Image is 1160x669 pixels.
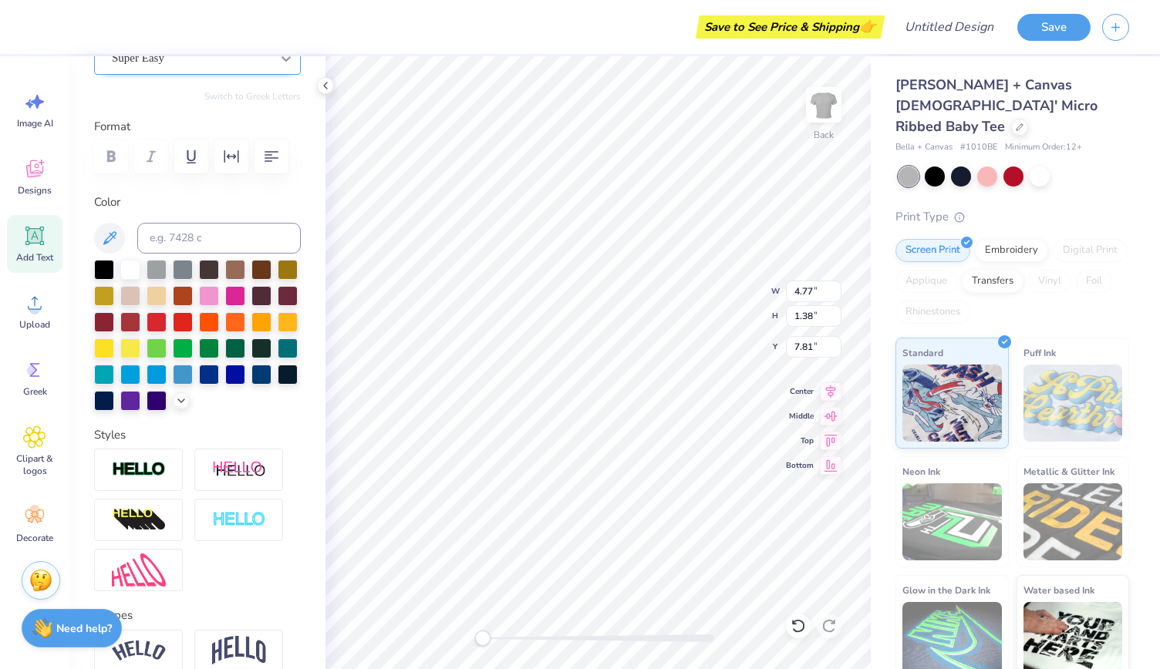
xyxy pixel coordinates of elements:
label: Format [94,118,301,136]
span: Bella + Canvas [895,141,953,154]
span: Upload [19,318,50,331]
input: e.g. 7428 c [137,223,301,254]
label: Color [94,193,301,211]
img: Metallic & Glitter Ink [1023,483,1123,560]
img: Puff Ink [1023,365,1123,442]
div: Print Type [895,208,1129,226]
span: Decorate [16,532,53,544]
span: 👉 [859,17,876,35]
span: Center [786,385,814,398]
span: # 1010BE [960,141,997,154]
span: Standard [902,345,943,361]
div: Save to See Price & Shipping [700,15,881,39]
div: Transfers [962,270,1023,293]
span: Top [786,435,814,447]
label: Shapes [94,607,133,624]
img: Neon Ink [902,483,1002,560]
div: Back [814,128,834,142]
img: Stroke [112,461,166,479]
span: Middle [786,410,814,422]
img: Negative Space [212,511,266,529]
button: Save [1017,14,1091,41]
span: Neon Ink [902,463,940,479]
div: Screen Print [895,239,970,262]
img: Back [808,89,839,120]
img: 3D Illusion [112,508,166,533]
img: Free Distort [112,553,166,587]
div: Accessibility label [475,630,491,646]
div: Embroidery [975,239,1048,262]
span: Clipart & logos [9,452,60,477]
span: Minimum Order: 12 + [1005,141,1082,154]
span: Greek [23,385,47,398]
div: Vinyl [1028,270,1071,293]
span: Image AI [17,117,53,129]
strong: Need help? [56,621,112,636]
span: Glow in the Dark Ink [902,582,990,598]
input: Untitled Design [892,12,1006,42]
button: Switch to Greek Letters [204,90,301,103]
span: Add Text [16,251,53,264]
span: [PERSON_NAME] + Canvas [DEMOGRAPHIC_DATA]' Micro Ribbed Baby Tee [895,76,1098,136]
img: Standard [902,365,1002,442]
span: Bottom [786,459,814,472]
img: Arch [212,636,266,665]
label: Styles [94,426,126,444]
div: Rhinestones [895,301,970,324]
img: Shadow [212,460,266,479]
div: Applique [895,270,957,293]
span: Puff Ink [1023,345,1056,361]
div: Digital Print [1053,239,1128,262]
span: Metallic & Glitter Ink [1023,463,1114,479]
img: Arc [112,640,166,661]
span: Designs [18,184,52,197]
span: Water based Ink [1023,582,1094,598]
div: Foil [1076,270,1112,293]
